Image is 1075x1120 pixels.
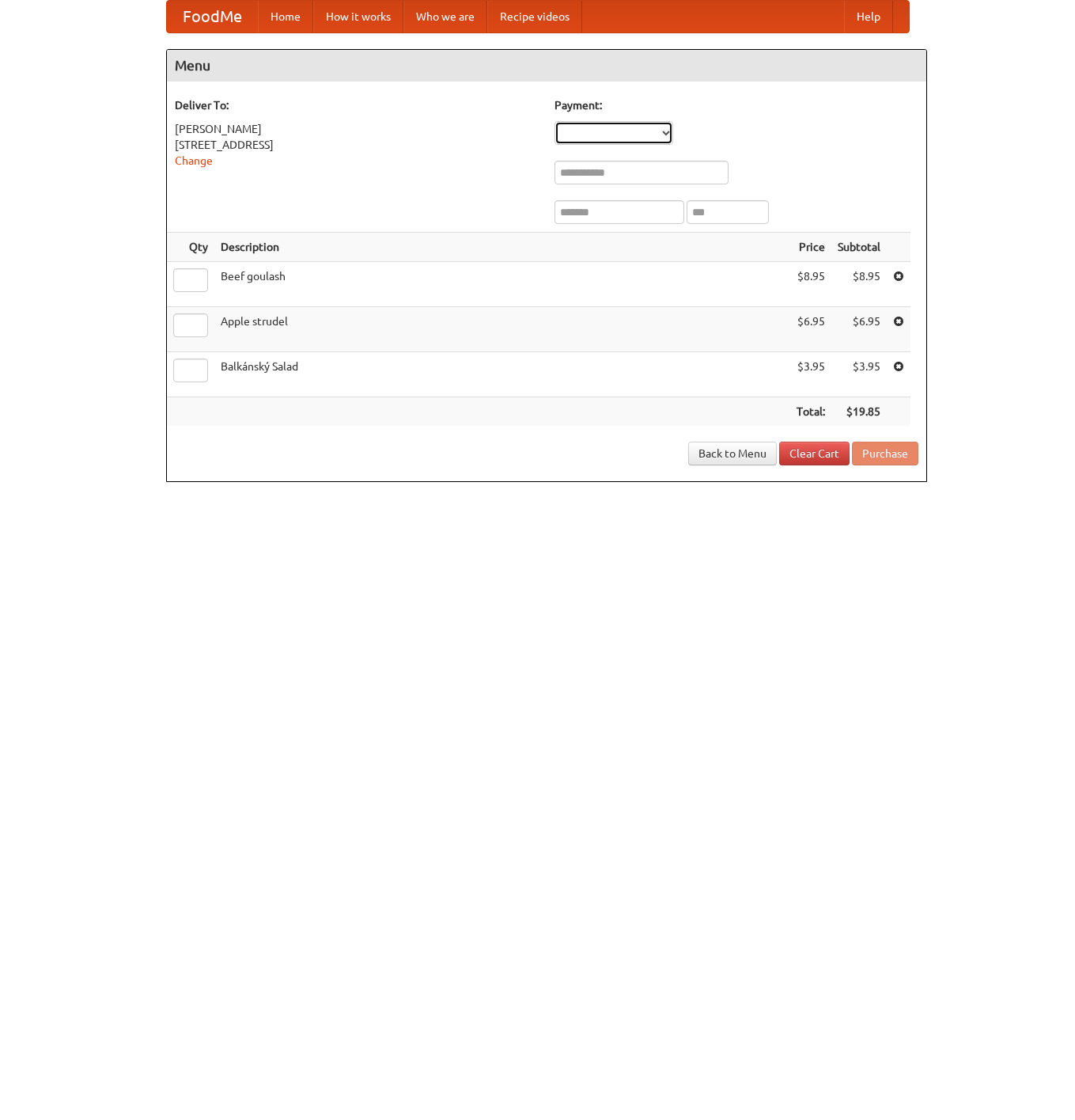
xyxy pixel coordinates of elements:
a: Change [175,154,213,167]
a: Back to Menu [688,442,777,465]
a: Who we are [403,1,487,32]
th: Description [214,233,790,262]
h5: Deliver To: [175,97,539,113]
th: $19.85 [831,397,887,427]
td: $3.95 [831,352,887,397]
h4: Menu [167,50,926,82]
th: Total: [790,397,831,427]
th: Qty [167,233,214,262]
td: $8.95 [831,262,887,307]
a: Clear Cart [779,442,850,465]
a: FoodMe [167,1,258,32]
td: Beef goulash [214,262,790,307]
a: Help [844,1,893,32]
button: Purchase [852,442,918,465]
td: $8.95 [790,262,831,307]
td: $3.95 [790,352,831,397]
td: Apple strudel [214,307,790,352]
th: Price [790,233,831,262]
div: [PERSON_NAME] [175,121,539,137]
td: Balkánský Salad [214,352,790,397]
h5: Payment: [555,97,918,113]
div: [STREET_ADDRESS] [175,137,539,153]
td: $6.95 [831,307,887,352]
a: Recipe videos [487,1,582,32]
td: $6.95 [790,307,831,352]
a: How it works [313,1,403,32]
a: Home [258,1,313,32]
th: Subtotal [831,233,887,262]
